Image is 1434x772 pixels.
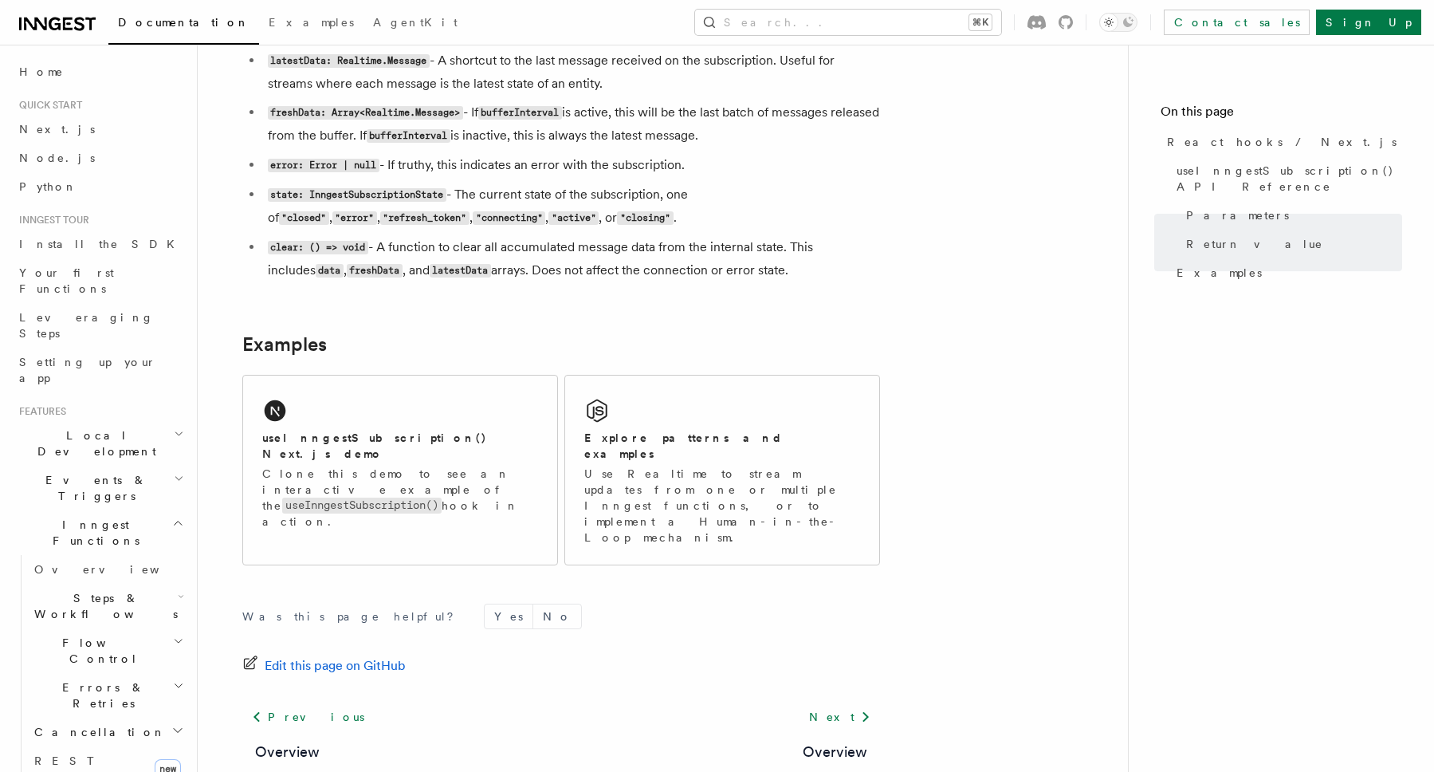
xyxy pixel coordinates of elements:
a: Next [800,703,880,731]
code: "refresh_token" [380,211,469,225]
span: Quick start [13,99,82,112]
span: Cancellation [28,724,166,740]
p: Use Realtime to stream updates from one or multiple Inngest functions, or to implement a Human-in... [584,466,860,546]
button: Local Development [13,421,187,466]
a: Examples [259,5,363,43]
span: Local Development [13,427,174,459]
h2: Explore patterns and examples [584,430,860,462]
span: Edit this page on GitHub [265,655,406,677]
button: No [533,605,581,628]
li: - A function to clear all accumulated message data from the internal state. This includes , , and... [263,236,880,282]
code: freshData [347,264,403,278]
a: Node.js [13,144,187,172]
code: bufferInterval [367,129,450,143]
a: Explore patterns and examplesUse Realtime to stream updates from one or multiple Inngest function... [564,375,880,565]
kbd: ⌘K [969,14,992,30]
span: Examples [269,16,354,29]
code: clear: () => void [268,241,368,254]
span: Overview [34,563,198,576]
li: - A shortcut to the last message received on the subscription. Useful for streams where each mess... [263,49,880,95]
code: "closing" [617,211,673,225]
a: Setting up your app [13,348,187,392]
button: Events & Triggers [13,466,187,510]
a: Previous [242,703,374,731]
span: Return value [1186,236,1323,252]
span: React hooks / Next.js [1167,134,1397,150]
button: Inngest Functions [13,510,187,555]
span: Inngest tour [13,214,89,226]
span: Documentation [118,16,249,29]
span: Flow Control [28,635,173,667]
a: Your first Functions [13,258,187,303]
a: Overview [255,741,320,763]
a: Return value [1180,230,1402,258]
li: - If is active, this will be the last batch of messages released from the buffer. If is inactive,... [263,101,880,148]
a: Leveraging Steps [13,303,187,348]
p: Clone this demo to see an interactive example of the hook in action. [262,466,538,530]
code: latestData [430,264,491,278]
a: Install the SDK [13,230,187,258]
span: Examples [1177,265,1262,281]
li: - The current state of the subscription, one of , , , , , or . [263,183,880,230]
a: Overview [28,555,187,584]
span: Inngest Functions [13,517,172,549]
span: Python [19,180,77,193]
a: Documentation [108,5,259,45]
h4: On this page [1161,102,1402,128]
span: Next.js [19,123,95,136]
code: freshData: Array<Realtime.Message> [268,106,463,120]
a: Next.js [13,115,187,144]
a: Parameters [1180,201,1402,230]
span: Steps & Workflows [28,590,178,622]
button: Steps & Workflows [28,584,187,628]
code: "error" [332,211,377,225]
code: "active" [548,211,599,225]
h2: useInngestSubscription() Next.js demo [262,430,538,462]
a: useInngestSubscription() Next.js demoClone this demo to see an interactive example of theuseInnge... [242,375,558,565]
a: Sign Up [1316,10,1421,35]
span: Errors & Retries [28,679,173,711]
span: Events & Triggers [13,472,174,504]
code: "connecting" [473,211,545,225]
button: Toggle dark mode [1099,13,1137,32]
li: - If truthy, this indicates an error with the subscription. [263,154,880,177]
p: Was this page helpful? [242,609,465,624]
button: Cancellation [28,718,187,746]
a: Contact sales [1164,10,1310,35]
a: Edit this page on GitHub [242,655,406,677]
span: Node.js [19,152,95,164]
a: React hooks / Next.js [1161,128,1402,156]
button: Search...⌘K [695,10,1001,35]
a: Examples [1170,258,1402,287]
code: data [316,264,344,278]
a: Home [13,57,187,86]
a: useInngestSubscription() API Reference [1170,156,1402,201]
a: Python [13,172,187,201]
span: Home [19,64,64,80]
span: Setting up your app [19,356,156,384]
span: Install the SDK [19,238,184,250]
code: state: InngestSubscriptionState [268,188,446,202]
span: Your first Functions [19,266,114,295]
code: latestData: Realtime.Message [268,54,430,68]
code: bufferInterval [478,106,562,120]
span: AgentKit [373,16,458,29]
span: Parameters [1186,207,1289,223]
code: useInngestSubscription() [282,498,442,513]
a: Overview [803,741,867,763]
span: Features [13,405,66,418]
code: "closed" [279,211,329,225]
span: useInngestSubscription() API Reference [1177,163,1402,195]
span: Leveraging Steps [19,311,154,340]
button: Flow Control [28,628,187,673]
a: Examples [242,333,327,356]
code: error: Error | null [268,159,379,172]
button: Yes [485,605,532,628]
button: Errors & Retries [28,673,187,718]
a: AgentKit [363,5,467,43]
